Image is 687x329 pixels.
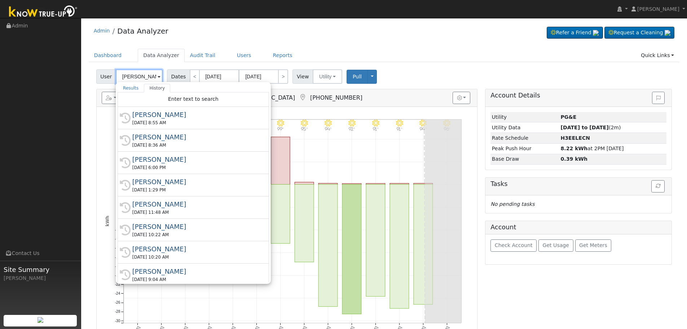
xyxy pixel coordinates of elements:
i: 8/13 - Clear [277,120,284,127]
button: Check Account [490,239,537,252]
div: [DATE] 10:22 AM [132,231,261,238]
a: Dashboard [89,49,127,62]
rect: onclick="" [390,183,409,185]
img: Know True-Up [5,4,81,20]
rect: onclick="" [318,183,338,185]
div: [PERSON_NAME] [132,244,261,254]
rect: onclick="" [390,185,409,309]
rect: onclick="" [318,185,338,307]
td: Utility Data [490,122,559,133]
img: retrieve [593,30,599,36]
a: Request a Cleaning [604,27,674,39]
div: [PERSON_NAME] [4,274,77,282]
td: Utility [490,112,559,122]
a: Users [232,49,257,62]
img: retrieve [38,317,43,323]
i: History [120,135,131,146]
button: Utility [313,69,342,84]
a: > [278,69,288,84]
button: Issue History [652,92,665,104]
div: [DATE] 9:04 AM [132,276,261,283]
a: Admin [94,28,110,34]
div: [DATE] 6:00 PM [132,164,261,171]
strong: ID: 17048873, authorized: 07/09/25 [561,114,577,120]
div: [PERSON_NAME] [132,155,261,164]
div: [PERSON_NAME] [132,267,261,276]
text: -26 [115,301,120,305]
a: Data Analyzer [117,27,168,35]
span: [PHONE_NUMBER] [310,94,362,101]
strong: 8.22 kWh [561,146,588,151]
i: 8/18 - Clear [396,120,403,127]
rect: onclick="" [271,137,290,184]
rect: onclick="" [414,183,433,185]
button: Pull [347,70,368,84]
a: Audit Trail [185,49,221,62]
a: Results [118,84,144,92]
span: [PERSON_NAME] [637,6,679,12]
div: [PERSON_NAME] [132,177,261,187]
span: Dates [167,69,190,84]
p: 99° [274,127,287,131]
td: Rate Schedule [490,133,559,143]
text: -24 [115,292,120,296]
text: kWh [105,216,110,226]
button: Get Meters [575,239,612,252]
text: -20 [115,273,120,277]
p: 94° [322,127,334,131]
td: Peak Push Hour [490,143,559,154]
i: No pending tasks [490,201,534,207]
div: [DATE] 1:29 PM [132,187,261,193]
a: Data Analyzer [138,49,185,62]
i: History [120,157,131,168]
h5: Account [490,224,516,231]
text: -14 [115,246,120,250]
i: History [120,113,131,124]
rect: onclick="" [295,182,314,185]
span: Get Meters [579,242,607,248]
strong: 0.39 kWh [561,156,588,162]
a: Refer a Friend [547,27,603,39]
span: (2m) [561,125,621,130]
i: History [120,202,131,213]
text: -28 [115,310,120,314]
rect: onclick="" [271,185,290,244]
i: 8/16 - Clear [348,120,356,127]
rect: onclick="" [366,183,385,185]
text: -16 [115,255,120,259]
a: History [144,84,170,92]
text: -22 [115,282,120,286]
span: Get Usage [543,242,569,248]
i: 8/17 - Clear [372,120,379,127]
text: -12 [115,237,120,241]
a: Reports [268,49,298,62]
i: History [120,180,131,191]
strong: Z [561,135,590,141]
div: [DATE] 8:55 AM [132,120,261,126]
p: 94° [417,127,430,131]
strong: [DATE] to [DATE] [561,125,609,130]
div: [DATE] 11:48 AM [132,209,261,216]
i: History [120,269,131,280]
a: < [190,69,200,84]
button: Get Usage [538,239,573,252]
text: -18 [115,264,120,268]
text: -10 [115,228,120,232]
div: [PERSON_NAME] [132,132,261,142]
div: [PERSON_NAME] [132,110,261,120]
div: [DATE] 10:20 AM [132,254,261,260]
button: Refresh [651,180,665,192]
span: View [292,69,313,84]
span: Pull [353,74,362,79]
p: 91° [369,127,382,131]
span: Check Account [495,242,533,248]
rect: onclick="" [414,185,433,304]
a: Map [299,94,307,101]
p: 91° [393,127,406,131]
span: Site Summary [4,265,77,274]
h5: Account Details [490,92,666,99]
i: History [120,247,131,258]
td: at 2PM [DATE] [559,143,666,154]
span: User [96,69,116,84]
i: History [120,225,131,235]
